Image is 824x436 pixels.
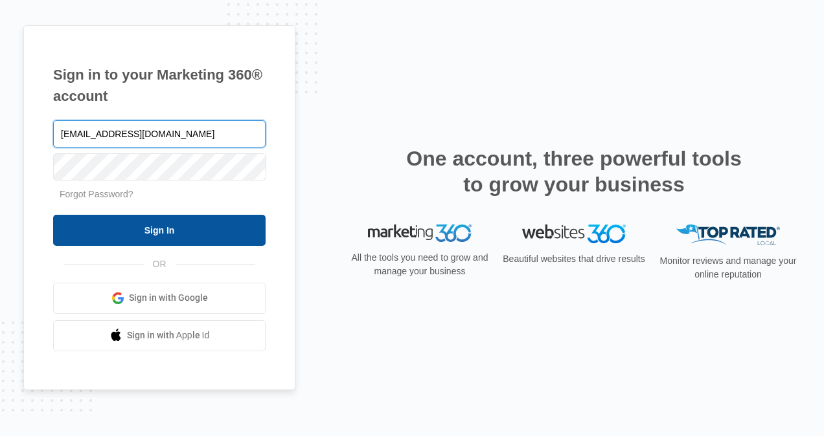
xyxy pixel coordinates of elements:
[676,224,780,246] img: Top Rated Local
[129,291,208,305] span: Sign in with Google
[522,224,626,243] img: Websites 360
[53,215,266,246] input: Sign In
[347,251,492,278] p: All the tools you need to grow and manage your business
[53,320,266,351] a: Sign in with Apple Id
[368,224,472,243] img: Marketing 360
[53,120,266,147] input: Email
[501,252,647,266] p: Beautiful websites that drive results
[144,257,176,271] span: OR
[402,146,746,197] h2: One account, three powerful tools to grow your business
[60,189,133,199] a: Forgot Password?
[656,254,801,281] p: Monitor reviews and manage your online reputation
[127,329,210,342] span: Sign in with Apple Id
[53,64,266,107] h1: Sign in to your Marketing 360® account
[53,283,266,314] a: Sign in with Google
